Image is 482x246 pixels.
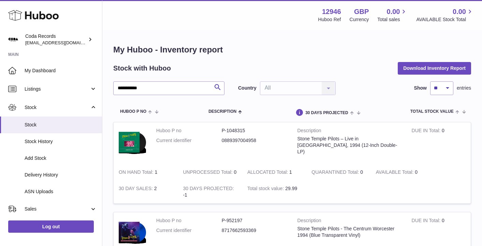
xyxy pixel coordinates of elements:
[311,169,360,176] strong: QUARANTINED Total
[120,109,146,114] span: Huboo P no
[457,85,471,91] span: entries
[222,127,287,134] dd: P-1048315
[407,122,471,164] td: 0
[113,64,171,73] h2: Stock with Huboo
[453,7,466,16] span: 0.00
[410,109,454,114] span: Total stock value
[156,217,222,224] dt: Huboo P no
[183,169,234,176] strong: UNPROCESSED Total
[119,127,146,157] img: product image
[222,227,287,234] dd: 8717662593369
[208,109,236,114] span: Description
[25,172,97,178] span: Delivery History
[178,180,242,203] td: -1
[156,227,222,234] dt: Current identifier
[387,7,400,16] span: 0.00
[222,217,287,224] dd: P-952197
[156,127,222,134] dt: Huboo P no
[25,67,97,74] span: My Dashboard
[297,136,401,155] div: Stone Temple Pilots – Live in [GEOGRAPHIC_DATA], 1994 (12-Inch Double-LP)
[416,16,474,23] span: AVAILABLE Stock Total
[119,186,154,193] strong: 30 DAY SALES
[377,7,408,23] a: 0.00 Total sales
[398,62,471,74] button: Download Inventory Report
[25,138,97,145] span: Stock History
[114,180,178,203] td: 2
[25,104,90,111] span: Stock
[305,111,348,115] span: 30 DAYS PROJECTED
[322,7,341,16] strong: 12946
[247,169,289,176] strong: ALLOCATED Total
[360,169,363,175] span: 0
[297,226,401,239] div: Stone Temple Pilots - The Centrum Worcester 1994 (Blue Transparent Vinyl)
[113,44,471,55] h1: My Huboo - Inventory report
[183,186,234,193] strong: 30 DAYS PROJECTED
[25,33,87,46] div: Coda Records
[297,127,401,136] strong: Description
[376,169,415,176] strong: AVAILABLE Total
[242,164,306,181] td: 1
[25,40,100,45] span: [EMAIL_ADDRESS][DOMAIN_NAME]
[414,85,427,91] label: Show
[156,137,222,144] dt: Current identifier
[412,128,442,135] strong: DUE IN Total
[285,186,297,191] span: 29.99
[247,186,285,193] strong: Total stock value
[297,217,401,226] strong: Description
[25,155,97,162] span: Add Stock
[350,16,369,23] div: Currency
[25,206,90,212] span: Sales
[222,137,287,144] dd: 0889397004958
[377,16,408,23] span: Total sales
[318,16,341,23] div: Huboo Ref
[371,164,435,181] td: 0
[178,164,242,181] td: 0
[354,7,369,16] strong: GBP
[114,164,178,181] td: 1
[416,7,474,23] a: 0.00 AVAILABLE Stock Total
[119,169,155,176] strong: ON HAND Total
[8,34,18,45] img: haz@pcatmedia.com
[25,122,97,128] span: Stock
[238,85,257,91] label: Country
[412,218,442,225] strong: DUE IN Total
[8,220,94,233] a: Log out
[25,188,97,195] span: ASN Uploads
[25,86,90,92] span: Listings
